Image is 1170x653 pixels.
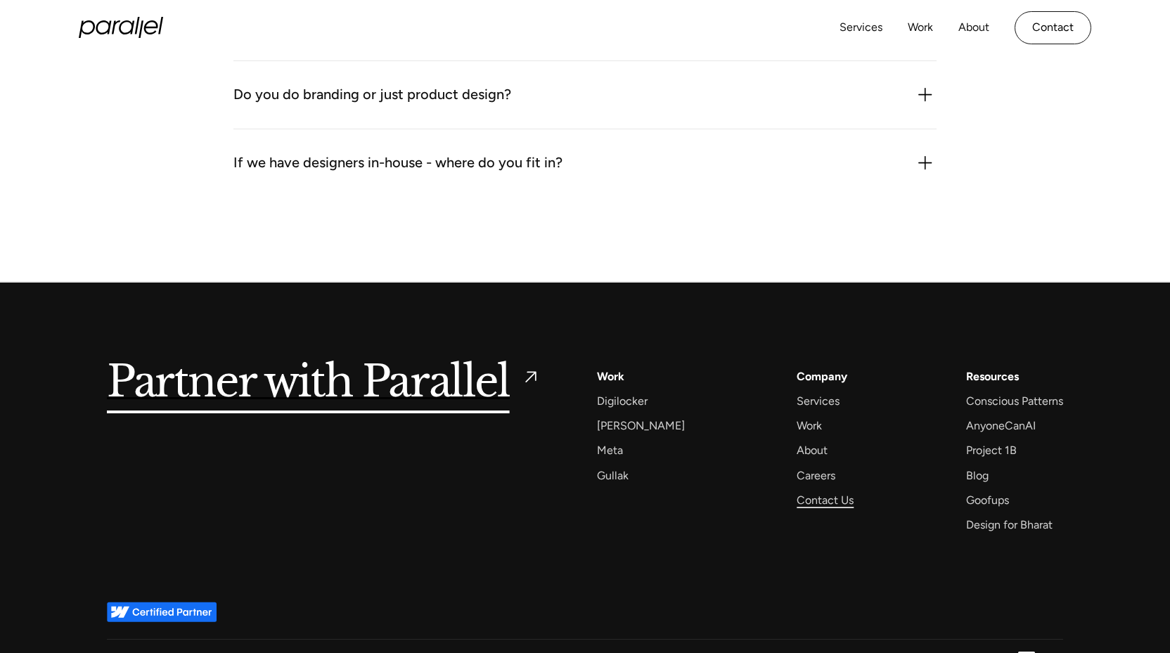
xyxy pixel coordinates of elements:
[966,515,1053,534] a: Design for Bharat
[233,84,511,106] div: Do you do branding or just product design?
[966,392,1063,410] a: Conscious Patterns
[797,367,847,386] a: Company
[840,18,882,38] a: Services
[797,491,854,510] a: Contact Us
[797,466,835,485] a: Careers
[597,441,623,460] a: Meta
[966,466,989,485] a: Blog
[908,18,933,38] a: Work
[966,491,1009,510] a: Goofups
[966,416,1036,435] a: AnyoneCanAI
[1015,11,1091,44] a: Contact
[79,17,163,38] a: home
[797,392,840,410] a: Services
[966,367,1019,386] div: Resources
[597,416,685,435] a: [PERSON_NAME]
[958,18,989,38] a: About
[797,441,828,460] a: About
[107,367,541,399] a: Partner with Parallel
[597,466,629,485] a: Gullak
[797,416,822,435] a: Work
[597,392,648,410] a: Digilocker
[966,441,1017,460] a: Project 1B
[233,152,562,174] div: If we have designers in-house - where do you fit in?
[597,367,624,386] a: Work
[107,367,510,399] h5: Partner with Parallel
